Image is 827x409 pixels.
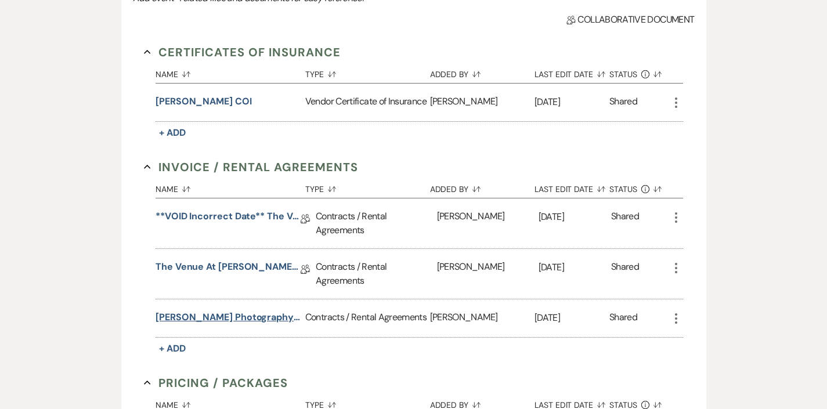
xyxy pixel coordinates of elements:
button: Type [305,176,430,198]
button: Name [156,61,305,83]
button: Name [156,176,305,198]
button: Certificates of Insurance [144,44,341,61]
button: Last Edit Date [535,176,609,198]
div: Vendor Certificate of Insurance [305,84,430,121]
button: Status [609,176,669,198]
span: Collaborative document [566,13,694,27]
button: + Add [156,125,189,141]
button: Type [305,61,430,83]
p: [DATE] [535,95,609,110]
div: Shared [609,95,637,110]
p: [DATE] [539,209,611,225]
button: Invoice / Rental Agreements [144,158,358,176]
span: Status [609,70,637,78]
p: [DATE] [535,310,609,325]
button: Status [609,61,669,83]
a: **VOID Incorrect Date** The Venue at [PERSON_NAME] Wedding Contract ([DATE] [PERSON_NAME]) [156,209,301,227]
p: [DATE] [539,260,611,275]
button: + Add [156,341,189,357]
button: [PERSON_NAME] COI [156,95,252,108]
button: [PERSON_NAME] Photography Contract [156,310,301,324]
button: Added By [430,176,535,198]
div: Contracts / Rental Agreements [316,249,437,299]
div: Shared [611,260,639,288]
span: + Add [159,126,186,139]
button: Pricing / Packages [144,374,288,392]
span: Status [609,185,637,193]
span: Status [609,401,637,409]
button: Last Edit Date [535,61,609,83]
div: [PERSON_NAME] [437,249,539,299]
div: [PERSON_NAME] [430,299,535,337]
div: Shared [609,310,637,326]
div: [PERSON_NAME] [430,84,535,121]
a: The Venue at [PERSON_NAME] Wedding Contract ([DATE] [PERSON_NAME]) [156,260,301,278]
button: Added By [430,61,535,83]
div: Contracts / Rental Agreements [305,299,430,337]
div: Shared [611,209,639,237]
div: [PERSON_NAME] [437,198,539,248]
span: + Add [159,342,186,354]
div: Contracts / Rental Agreements [316,198,437,248]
